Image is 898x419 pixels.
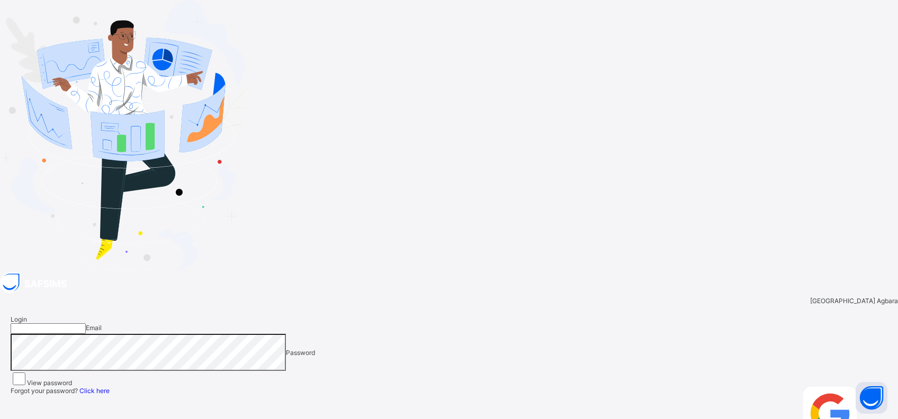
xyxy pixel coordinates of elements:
[27,379,72,387] label: View password
[11,387,110,395] span: Forgot your password?
[86,324,102,332] span: Email
[856,382,887,414] button: Open asap
[286,349,315,357] span: Password
[11,315,27,323] span: Login
[810,297,898,305] span: [GEOGRAPHIC_DATA] Agbara
[79,387,110,395] a: Click here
